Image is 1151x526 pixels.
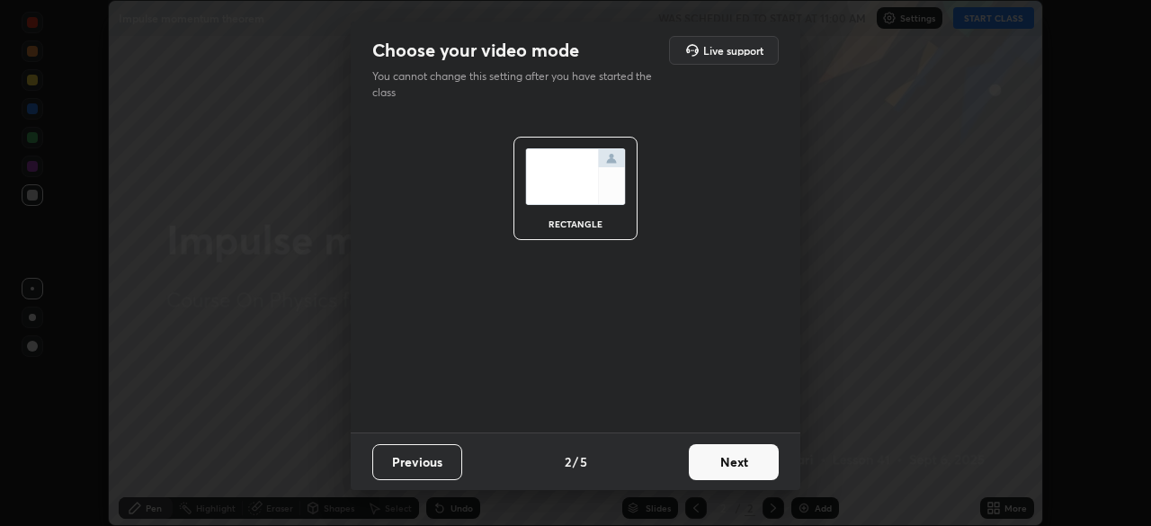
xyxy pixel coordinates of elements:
[689,444,779,480] button: Next
[540,219,611,228] div: rectangle
[573,452,578,471] h4: /
[372,444,462,480] button: Previous
[372,68,664,101] p: You cannot change this setting after you have started the class
[703,45,763,56] h5: Live support
[372,39,579,62] h2: Choose your video mode
[580,452,587,471] h4: 5
[525,148,626,205] img: normalScreenIcon.ae25ed63.svg
[565,452,571,471] h4: 2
